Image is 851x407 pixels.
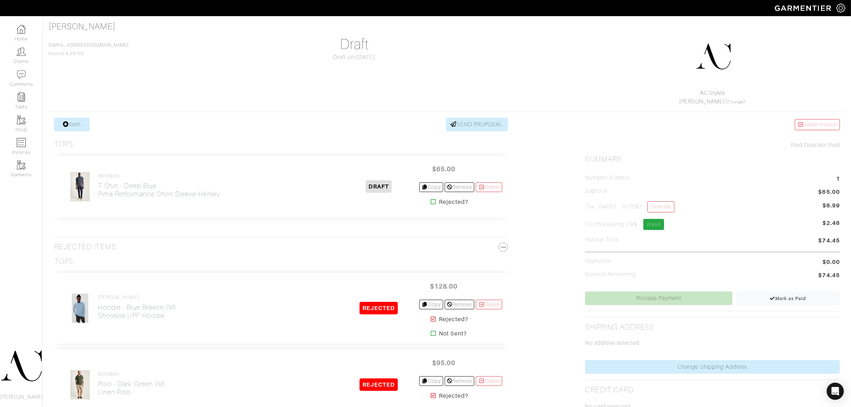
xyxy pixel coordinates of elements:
[439,315,468,324] strong: Rejected?
[647,201,674,212] a: Override
[791,142,818,148] span: Paid Date:
[422,279,465,294] span: $128.00
[822,258,840,266] span: $0.00
[585,339,840,347] p: No address selected
[585,141,840,149] div: Not Paid
[98,303,177,320] h2: Hoodie - Blue Breeze (M) Shorelite UPF Hoodie
[422,355,465,371] span: $95.00
[728,100,743,104] a: Change
[822,219,840,233] span: $2.46
[17,47,26,56] img: clients-icon-6bae9207a08558b7cb47a8932f037763ab4055f8c8b6bfacd5dc20c3e0201464.png
[17,25,26,34] img: dashboard-icon-dbcd8f5a0b271acd01030246c82b418ddd0df26cd7fceb0bd07c9910d44c42f6.png
[98,173,220,179] h4: Bonobos
[98,294,177,320] a: [PERSON_NAME] Hoodie - Blue Breeze (M)Shorelite UPF Hoodie
[98,371,165,377] h4: Bonobos
[585,323,654,332] h2: Shipping Address
[585,219,664,230] h5: CC Processing 2.9%
[360,378,398,391] span: REJECTED
[836,175,840,184] span: 1
[49,43,129,56] span: Invoice # 24105
[445,182,474,192] a: Remove
[585,291,732,305] a: Process Payment
[54,118,90,131] a: Item
[17,70,26,79] img: comment-icon-a0a6a9ef722e966f86d9cbdc48e553b5cf19dbc54f86b18d962a5391bc8f6eb6.png
[446,118,508,131] a: SEND PROPOSAL
[771,2,836,14] img: garmentier-logo-header-white-b43fb05a5012e4ada735d5af1a66efaba907eab6374d6393d1fbf88cb4ef424d.png
[227,36,482,53] h1: Draft
[836,4,845,13] img: gear-icon-white-bd11855cb880d31180b6d7d6211b90ccbf57a29d726f0c71d8c61bd08dd39cc2.png
[585,201,674,212] h5: Tax (94501 : 10.75%)
[422,161,465,177] span: $65.00
[476,376,502,386] a: Delete
[585,360,840,374] a: Change Shipping Address
[585,386,634,394] h2: Credit Card
[227,53,482,62] div: Draft on [DATE]
[98,380,165,396] h2: Polo - Dark Green (M) Linen Polo
[818,271,840,281] span: $74.45
[795,119,840,130] a: Delete Invoice
[585,258,610,265] h5: Payments
[439,392,468,400] strong: Rejected?
[419,376,443,386] a: Copy
[98,173,220,198] a: Bonobos T-Shirt - Deep BluePima Performance Short Sleeve Henley
[696,39,731,74] img: DupYt8CPKc6sZyAt3svX5Z74.png
[770,296,806,301] span: Mark as Paid
[439,198,468,206] strong: Rejected?
[818,236,840,246] span: $74.45
[818,188,840,197] span: $65.00
[585,155,840,164] h2: Summary
[71,293,89,323] img: LHFNw7Lg49cff2cM1PwxBZm5
[49,43,129,48] a: [EMAIL_ADDRESS][DOMAIN_NAME]
[49,22,115,31] a: [PERSON_NAME]
[419,182,443,192] a: Copy
[54,242,508,251] h3: Rejected Items
[476,182,502,192] a: Delete
[585,175,629,181] h5: Number of Items
[98,294,177,300] h4: [PERSON_NAME]
[585,271,636,278] h5: Balance Remaining
[679,98,726,105] a: [PERSON_NAME]
[822,201,840,210] span: $6.99
[17,138,26,147] img: orders-icon-0abe47150d42831381b5fb84f609e132dff9fe21cb692f30cb5eec754e2cba89.png
[585,188,607,195] h5: Subtotal
[17,93,26,102] img: reminder-icon-8004d30b9f0a5d33ae49ab947aed9ed385cf756f9e5892f1edd6e32f2345188e.png
[98,182,220,198] h2: T-Shirt - Deep Blue Pima Performance Short Sleeve Henley
[366,180,392,193] span: DRAFT
[585,236,619,243] h5: Invoice Total
[54,140,73,149] h3: Tops
[445,300,474,309] a: Remove
[736,291,840,305] a: Mark as Paid
[643,219,664,230] a: Waive
[54,257,73,266] h3: Tops
[827,383,844,400] div: Open Intercom Messenger
[360,302,398,314] span: REJECTED
[445,376,474,386] a: Remove
[476,300,502,309] a: Delete
[17,116,26,124] img: garments-icon-b7da505a4dc4fd61783c78ac3ca0ef83fa9d6f193b1c9dc38574b1d14d53ca28.png
[419,300,443,309] a: Copy
[700,90,725,96] a: AC.Styles
[439,329,466,338] strong: Not Sent?
[17,161,26,170] img: garments-icon-b7da505a4dc4fd61783c78ac3ca0ef83fa9d6f193b1c9dc38574b1d14d53ca28.png
[70,370,90,400] img: ckz7RSBXkwXh9sWNrfTAS2CL
[70,172,90,202] img: HVwn6K9mxqYrEAd2NoCTZ7yA
[98,371,165,396] a: Bonobos Polo - Dark Green (M)Linen Polo
[588,89,837,106] div: ( )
